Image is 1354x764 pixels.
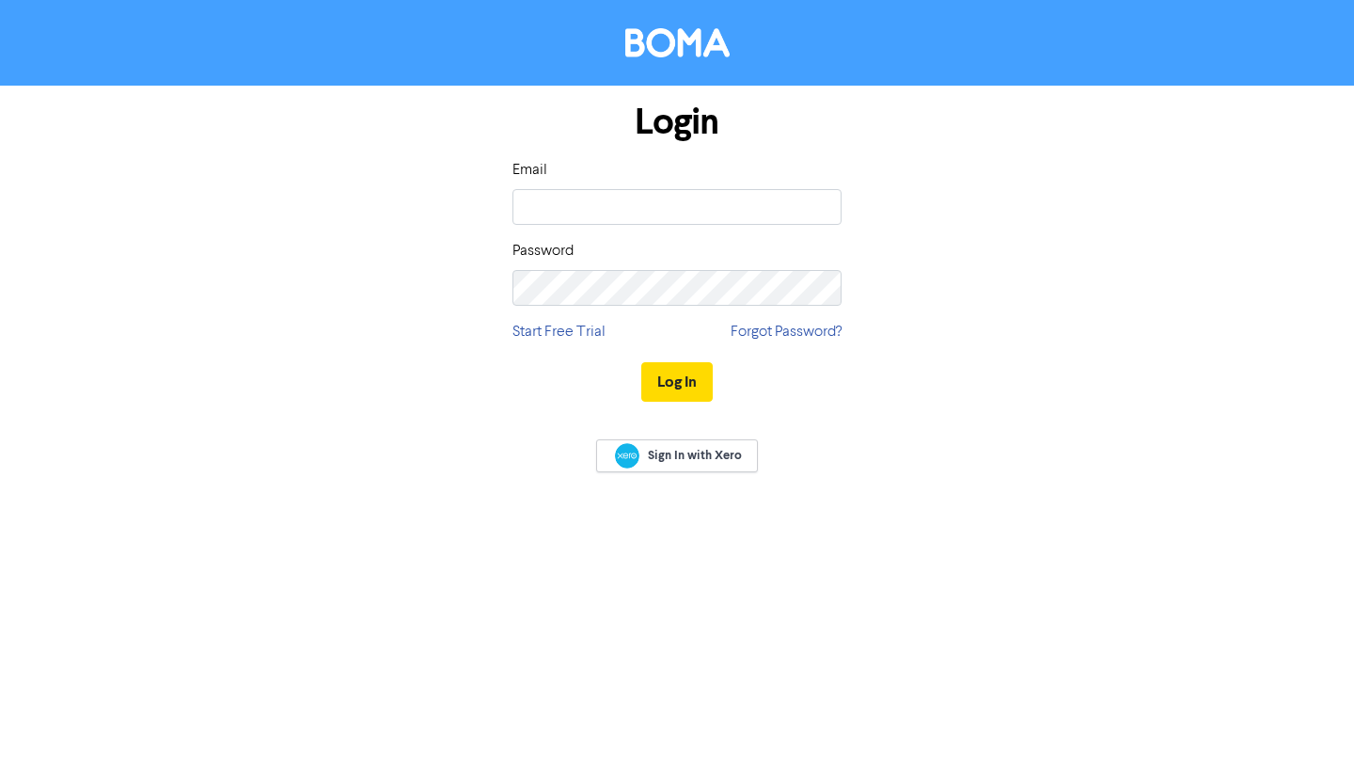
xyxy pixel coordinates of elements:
[641,362,713,402] button: Log In
[512,240,574,263] label: Password
[648,447,742,464] span: Sign In with Xero
[596,439,758,472] a: Sign In with Xero
[512,101,842,144] h1: Login
[512,321,606,343] a: Start Free Trial
[731,321,842,343] a: Forgot Password?
[512,159,547,182] label: Email
[625,28,730,57] img: BOMA Logo
[615,443,639,469] img: Xero logo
